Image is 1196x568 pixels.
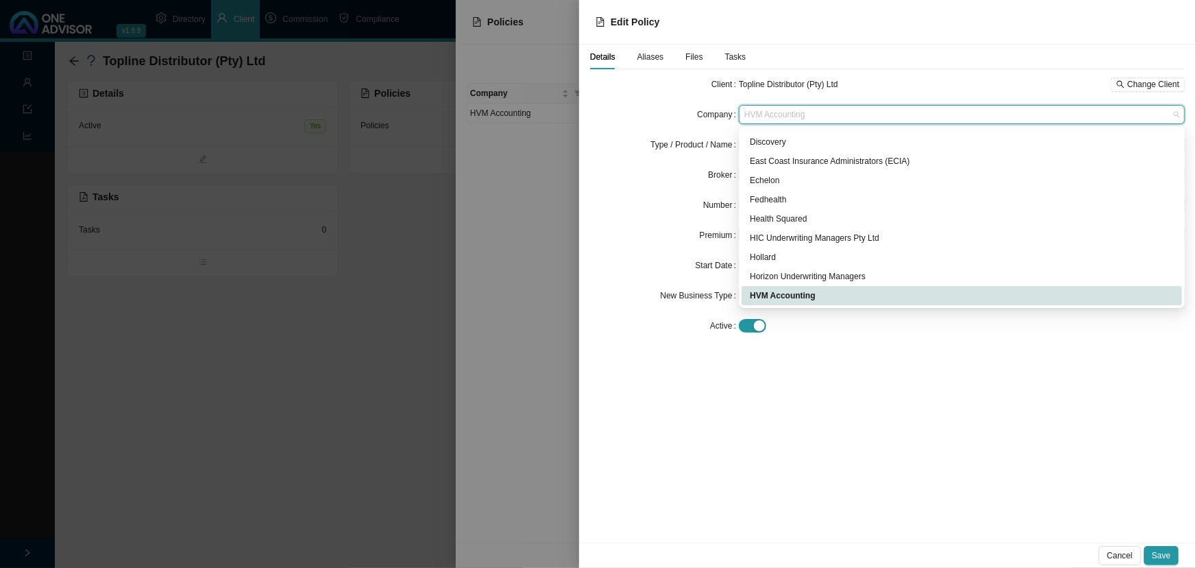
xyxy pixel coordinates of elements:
div: HVM Accounting [742,286,1182,305]
span: Save [1152,549,1171,563]
button: Save [1144,546,1179,565]
div: HIC Underwriting Managers Pty Ltd [742,228,1182,248]
button: Change Client [1111,78,1185,92]
label: Number [703,196,739,215]
div: East Coast Insurance Administrators (ECIA) [750,154,1174,168]
label: Type / Product / Name [650,135,739,154]
div: Horizon Underwriting Managers [742,267,1182,286]
div: East Coast Insurance Administrators (ECIA) [742,152,1182,171]
label: Active [710,316,739,335]
span: Cancel [1107,549,1132,563]
label: Premium [700,226,739,245]
span: Tasks [725,53,746,61]
span: Files [685,53,703,61]
div: Echelon [742,171,1182,190]
div: HVM Accounting [750,289,1174,303]
div: Fedhealth [742,190,1182,209]
label: Company [697,105,739,124]
span: Aliases [637,53,664,61]
div: Fedhealth [750,193,1174,206]
button: Cancel [1099,546,1140,565]
div: Echelon [750,174,1174,187]
div: Health Squared [742,209,1182,228]
span: Change Client [1127,78,1180,91]
div: Hollard [742,248,1182,267]
label: Client [711,75,739,94]
div: HIC Underwriting Managers Pty Ltd [750,231,1174,245]
label: Start Date [696,256,739,275]
span: file-text [596,17,605,27]
span: HVM Accounting [744,106,1180,123]
div: Discovery [742,132,1182,152]
span: Topline Distributor (Pty) Ltd [739,80,838,89]
span: Edit Policy [611,16,660,27]
div: Health Squared [750,212,1174,226]
div: Discovery [750,135,1174,149]
div: Hollard [750,250,1174,264]
div: Horizon Underwriting Managers [750,270,1174,283]
label: Broker [708,165,739,185]
span: Details [590,53,615,61]
label: New Business Type [660,286,739,305]
span: search [1116,80,1125,88]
